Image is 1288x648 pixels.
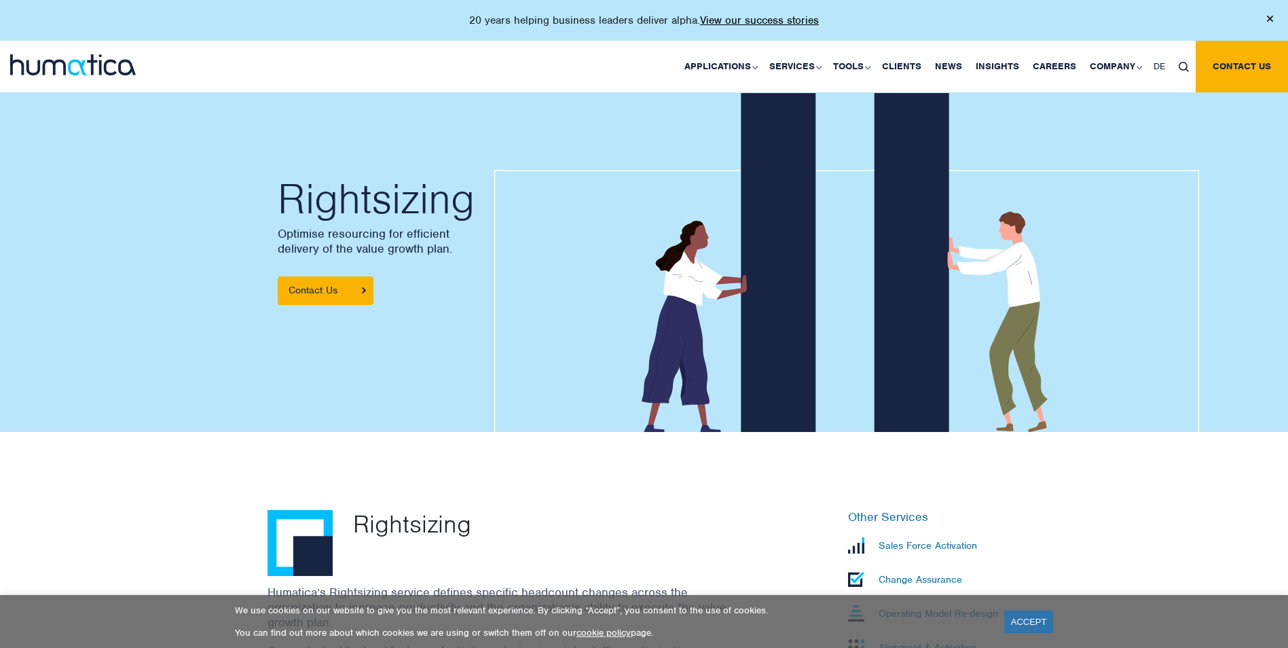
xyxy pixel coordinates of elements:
p: You can find out more about which cookies we are using or switch them off on our page. [235,627,987,638]
img: Sales Force Activation [848,537,864,554]
img: arrowicon [362,287,366,293]
a: Tools [826,41,875,92]
img: logo [10,54,136,75]
a: ACCEPT [1004,611,1054,633]
p: 20 years helping business leaders deliver alpha. [469,14,819,27]
a: cookie policy [576,627,631,638]
h2: Rightsizing [278,179,631,219]
p: Humatica’s Rightsizing service defines specific headcount changes across the organization to incr... [268,585,729,630]
a: Contact us [1196,41,1288,92]
img: Rightsizing [268,510,333,576]
a: Company [1083,41,1147,92]
img: Change Assurance [848,572,864,587]
a: Services [762,41,826,92]
a: Contact Us [278,276,373,305]
p: Change Assurance [879,573,962,586]
p: Optimise resourcing for efficient delivery of the value growth plan. [278,226,631,256]
span: DE [1154,60,1165,72]
a: Applications [678,41,762,92]
p: Sales Force Activation [879,539,977,552]
img: search_icon [1179,62,1189,72]
p: Rightsizing [353,510,762,537]
a: Careers [1026,41,1083,92]
h6: Other Services [848,510,1021,525]
a: Clients [875,41,928,92]
a: Insights [969,41,1026,92]
a: News [928,41,969,92]
img: about_banner1 [494,93,1200,437]
a: View our success stories [700,14,819,27]
a: DE [1147,41,1172,92]
p: We use cookies on our website to give you the most relevant experience. By clicking “Accept”, you... [235,605,987,616]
